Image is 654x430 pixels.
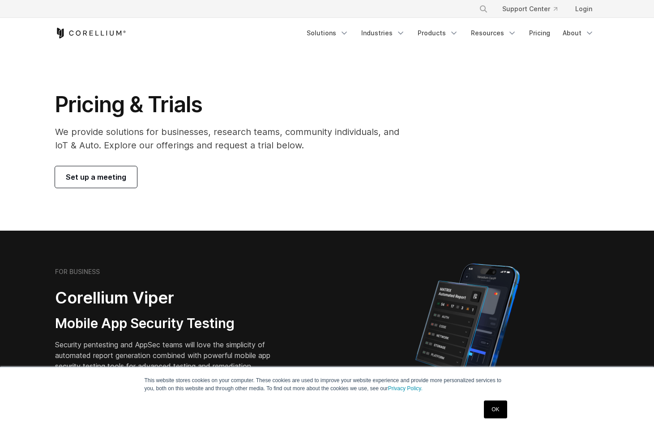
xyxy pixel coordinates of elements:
div: Navigation Menu [468,1,599,17]
a: Solutions [301,25,354,41]
p: Security pentesting and AppSec teams will love the simplicity of automated report generation comb... [55,339,284,371]
img: Corellium MATRIX automated report on iPhone showing app vulnerability test results across securit... [400,259,535,416]
h2: Corellium Viper [55,288,284,308]
a: Privacy Policy. [388,385,423,392]
a: Pricing [524,25,556,41]
a: Login [568,1,599,17]
a: About [557,25,599,41]
div: Navigation Menu [301,25,599,41]
a: Resources [466,25,522,41]
button: Search [475,1,492,17]
a: Corellium Home [55,28,126,38]
h6: FOR BUSINESS [55,268,100,276]
a: Industries [356,25,410,41]
span: Set up a meeting [66,172,126,182]
a: OK [484,400,507,418]
h1: Pricing & Trials [55,91,412,118]
p: This website stores cookies on your computer. These cookies are used to improve your website expe... [145,376,510,392]
h3: Mobile App Security Testing [55,315,284,332]
a: Products [412,25,464,41]
a: Set up a meeting [55,166,137,188]
p: We provide solutions for businesses, research teams, community individuals, and IoT & Auto. Explo... [55,125,412,152]
a: Support Center [495,1,564,17]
